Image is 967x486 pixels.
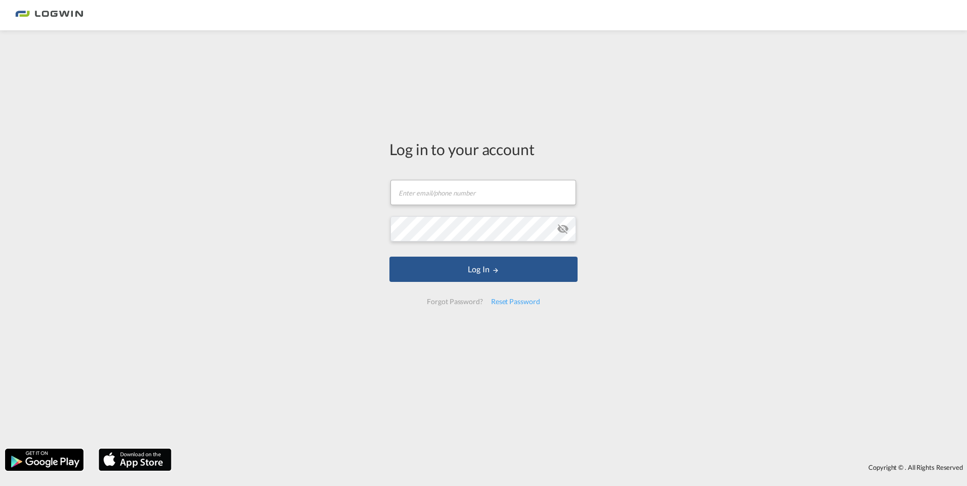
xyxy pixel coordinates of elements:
[15,4,83,27] img: bc73a0e0d8c111efacd525e4c8ad7d32.png
[389,138,578,160] div: Log in to your account
[423,293,487,311] div: Forgot Password?
[389,257,578,282] button: LOGIN
[390,180,576,205] input: Enter email/phone number
[4,448,84,472] img: google.png
[487,293,544,311] div: Reset Password
[98,448,172,472] img: apple.png
[557,223,569,235] md-icon: icon-eye-off
[177,459,967,476] div: Copyright © . All Rights Reserved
